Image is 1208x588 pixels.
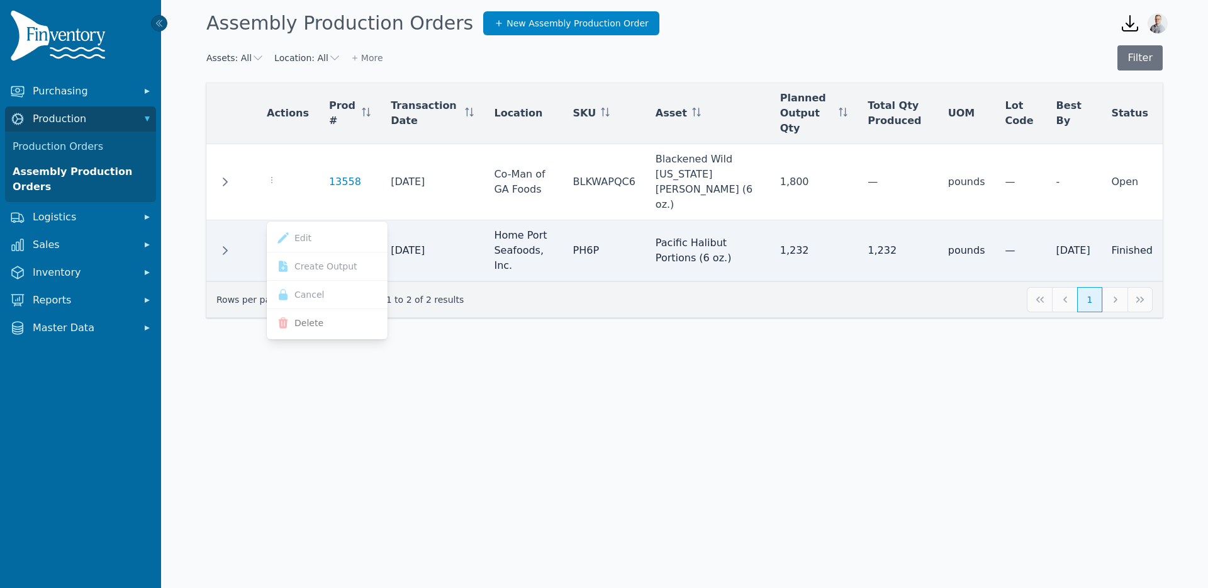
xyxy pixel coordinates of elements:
button: Sales [5,232,156,257]
span: Best By [1056,98,1092,128]
div: — [1005,243,1036,258]
span: Location [494,106,542,121]
span: Planned Output Qty [780,91,834,136]
button: Location: All [274,52,341,64]
td: pounds [938,220,995,281]
div: - [1056,174,1092,189]
span: UOM [948,106,975,121]
button: Filter [1117,45,1163,71]
a: Production Orders [8,134,154,159]
span: New Assembly Production Order [506,17,649,30]
span: Production [33,111,133,127]
span: Asset [656,106,687,121]
h1: Assembly Production Orders [206,12,473,35]
img: Joshua Benton [1148,13,1168,33]
td: Blackened Wild [US_STATE] [PERSON_NAME] (6 oz.) [646,144,770,220]
td: 1,800 [770,144,858,220]
span: Showing 1 to 2 of 2 results [346,293,464,306]
td: Pacific Halibut Portions (6 oz.) [646,220,770,281]
td: pounds [938,144,995,220]
button: Edit [272,227,383,249]
a: New Assembly Production Order [483,11,659,35]
span: Status [1111,106,1148,121]
button: More [351,52,383,64]
td: PH6P [563,220,646,281]
button: Delete [272,312,383,334]
button: Create Output [272,255,383,278]
td: Open [1101,144,1163,220]
span: Reports [33,293,133,308]
button: Page 1 [1077,287,1102,312]
button: Assets: All [206,52,264,64]
button: Inventory [5,260,156,285]
td: [DATE] [381,144,484,220]
button: Row Expanded [216,173,234,191]
button: Master Data [5,315,156,341]
span: Purchasing [33,84,133,99]
span: Logistics [33,210,133,225]
a: 13558 [329,176,361,188]
span: Master Data [33,320,133,336]
button: Cancel [272,283,383,306]
img: Finventory [10,10,111,66]
td: BLKWAPQC6 [563,144,646,220]
td: Home Port Seafoods, Inc. [484,220,562,281]
button: Logistics [5,205,156,230]
span: Inventory [33,265,133,280]
div: — [1005,174,1036,189]
div: — [868,174,927,189]
span: Sales [33,237,133,252]
td: [DATE] [381,220,484,281]
td: Finished [1101,220,1163,281]
span: Actions [267,106,309,121]
button: Row Expanded [216,242,234,259]
button: Purchasing [5,79,156,104]
span: Prod # [329,98,357,128]
button: Reports [5,288,156,313]
div: 1,232 [868,243,927,258]
a: Assembly Production Orders [8,159,154,200]
span: Lot Code [1005,98,1036,128]
td: Co-Man of GA Foods [484,144,562,220]
span: SKU [573,106,596,121]
button: Production [5,106,156,132]
span: Transaction Date [391,98,460,128]
td: 1,232 [770,220,858,281]
span: Total Qty Produced [868,98,927,128]
div: [DATE] [1056,243,1092,258]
